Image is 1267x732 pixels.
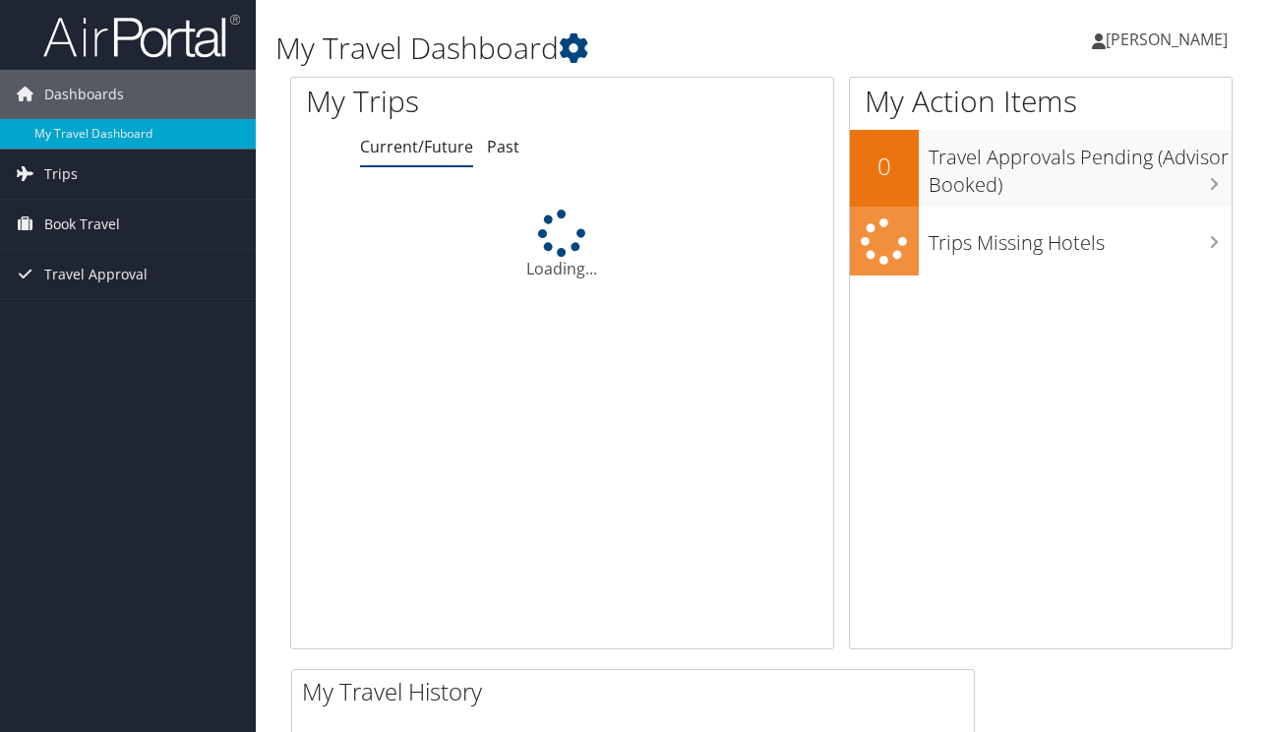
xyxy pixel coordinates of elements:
[850,130,1232,206] a: 0Travel Approvals Pending (Advisor Booked)
[306,81,592,122] h1: My Trips
[291,210,833,280] div: Loading...
[44,70,124,119] span: Dashboards
[929,134,1232,199] h3: Travel Approvals Pending (Advisor Booked)
[43,13,240,59] img: airportal-logo.png
[929,219,1232,257] h3: Trips Missing Hotels
[487,136,519,157] a: Past
[850,150,919,183] h2: 0
[44,250,148,299] span: Travel Approval
[44,150,78,199] span: Trips
[850,207,1232,276] a: Trips Missing Hotels
[302,675,974,708] h2: My Travel History
[275,28,924,69] h1: My Travel Dashboard
[360,136,473,157] a: Current/Future
[1092,10,1247,69] a: [PERSON_NAME]
[850,81,1232,122] h1: My Action Items
[44,200,120,249] span: Book Travel
[1106,29,1228,50] span: [PERSON_NAME]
